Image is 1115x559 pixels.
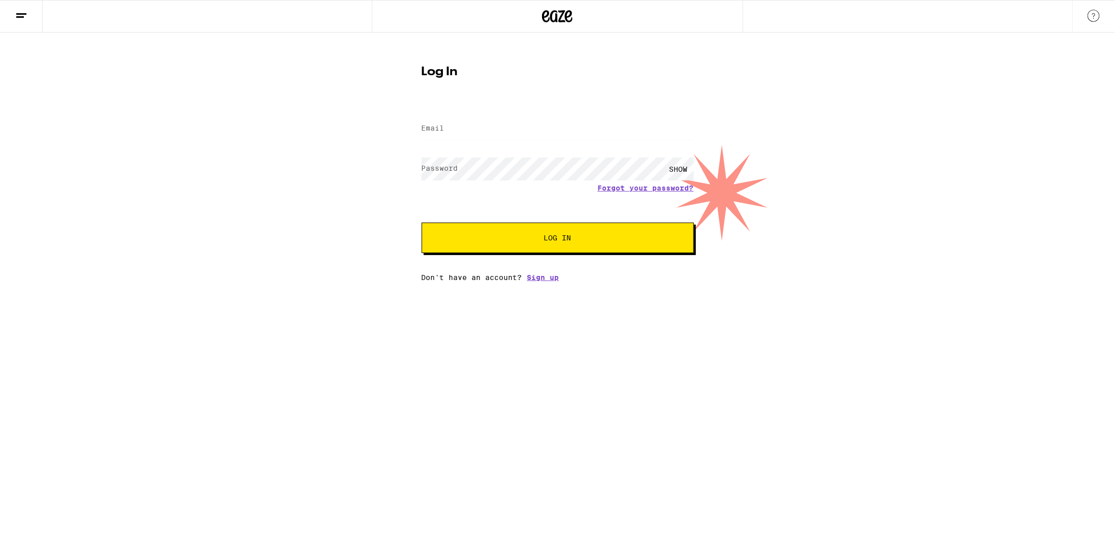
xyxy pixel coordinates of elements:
label: Email [422,124,444,132]
input: Email [422,117,694,140]
a: Forgot your password? [598,184,694,192]
span: Hi. Need any help? [6,7,73,15]
h1: Log In [422,66,694,78]
div: SHOW [663,158,694,180]
span: Log In [544,234,571,241]
button: Log In [422,223,694,253]
a: Sign up [527,273,559,282]
label: Password [422,164,458,172]
div: Don't have an account? [422,273,694,282]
